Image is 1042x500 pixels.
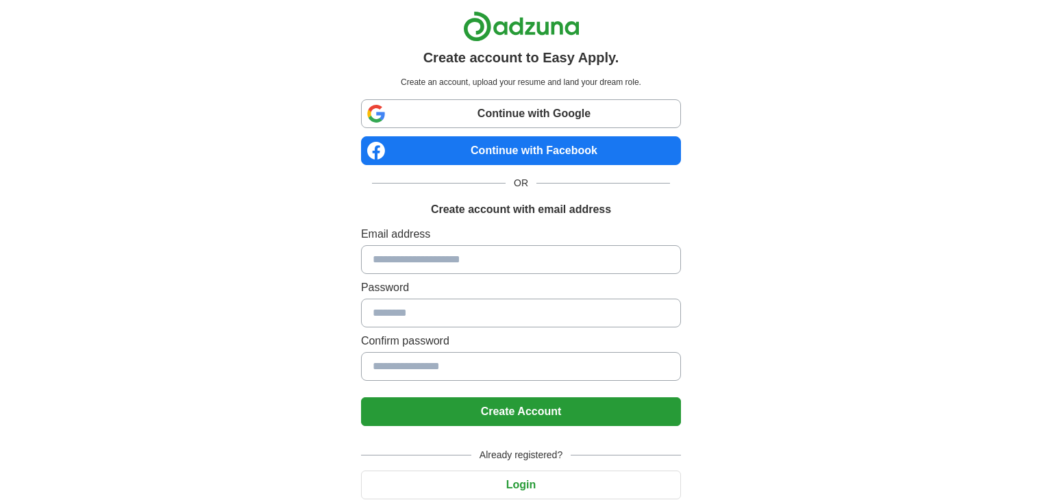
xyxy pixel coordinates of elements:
a: Continue with Facebook [361,136,681,165]
button: Create Account [361,397,681,426]
label: Confirm password [361,333,681,349]
p: Create an account, upload your resume and land your dream role. [364,76,678,88]
a: Login [361,479,681,490]
h1: Create account with email address [431,201,611,218]
h1: Create account to Easy Apply. [423,47,619,68]
button: Login [361,471,681,499]
img: Adzuna logo [463,11,580,42]
a: Continue with Google [361,99,681,128]
span: OR [506,176,536,190]
label: Email address [361,226,681,242]
label: Password [361,279,681,296]
span: Already registered? [471,448,571,462]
